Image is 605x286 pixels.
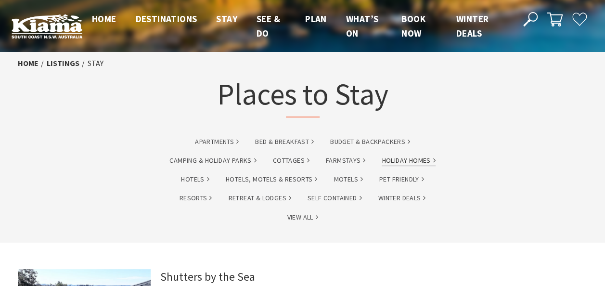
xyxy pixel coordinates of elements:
[401,13,425,39] span: Book now
[257,13,280,39] span: See & Do
[226,174,318,185] a: Hotels, Motels & Resorts
[382,155,435,166] a: Holiday Homes
[136,13,197,25] span: Destinations
[180,193,212,204] a: Resorts
[346,13,378,39] span: What’s On
[169,155,256,166] a: Camping & Holiday Parks
[273,155,309,166] a: Cottages
[92,13,116,25] span: Home
[195,136,239,147] a: Apartments
[216,13,237,25] span: Stay
[334,174,362,185] a: Motels
[378,193,426,204] a: Winter Deals
[160,269,255,284] a: Shutters by the Sea
[47,58,79,68] a: listings
[88,57,103,70] li: Stay
[255,136,314,147] a: Bed & Breakfast
[330,136,410,147] a: Budget & backpackers
[379,174,424,185] a: Pet Friendly
[82,12,512,41] nav: Main Menu
[305,13,327,25] span: Plan
[228,193,291,204] a: Retreat & Lodges
[12,14,82,39] img: Kiama Logo
[456,13,489,39] span: Winter Deals
[18,58,39,68] a: Home
[217,75,388,117] h1: Places to Stay
[287,212,318,223] a: View All
[308,193,362,204] a: Self Contained
[181,174,209,185] a: Hotels
[326,155,366,166] a: Farmstays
